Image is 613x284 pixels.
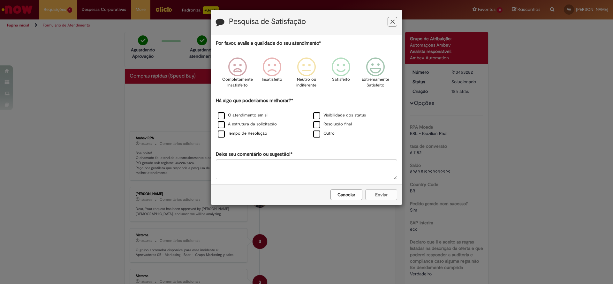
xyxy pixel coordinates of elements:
p: Neutro ou indiferente [295,77,318,88]
div: Há algo que poderíamos melhorar?* [216,97,397,138]
label: Por favor, avalie a qualidade do seu atendimento* [216,40,321,47]
div: Insatisfeito [256,53,288,96]
label: Tempo de Resolução [218,131,267,137]
label: Pesquisa de Satisfação [229,18,306,26]
label: Outro [313,131,335,137]
p: Insatisfeito [262,77,282,83]
button: Cancelar [330,189,362,200]
label: O atendimento em si [218,112,268,118]
p: Extremamente Satisfeito [362,77,389,88]
div: Extremamente Satisfeito [359,53,392,96]
div: Completamente Insatisfeito [221,53,254,96]
label: Deixe seu comentário ou sugestão!* [216,151,292,158]
div: Satisfeito [325,53,357,96]
div: Neutro ou indiferente [290,53,323,96]
label: Resolução final [313,121,352,127]
label: Visibilidade dos status [313,112,366,118]
label: A estrutura da solicitação [218,121,277,127]
p: Completamente Insatisfeito [222,77,253,88]
p: Satisfeito [332,77,350,83]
